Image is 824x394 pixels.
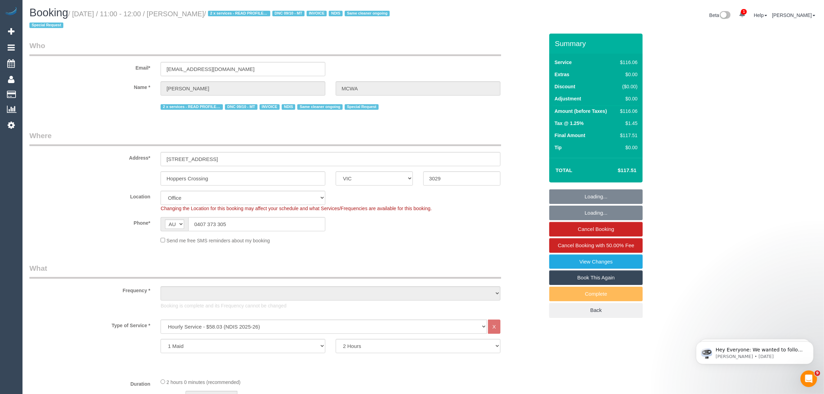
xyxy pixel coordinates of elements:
input: Phone* [188,217,325,231]
img: Automaid Logo [4,7,18,17]
label: Phone* [24,217,155,226]
div: $116.06 [617,108,637,115]
label: Address* [24,152,155,161]
label: Discount [554,83,575,90]
span: INVOICE [260,104,280,110]
legend: What [29,263,501,279]
label: Tax @ 1.25% [554,120,583,127]
span: 2 x services - READ PROFILE NOTES [161,104,223,110]
span: Special Request [345,104,379,110]
p: Message from Ellie, sent 2d ago [30,27,119,33]
span: / [29,10,392,29]
a: Back [549,303,643,317]
label: Adjustment [554,95,581,102]
label: Tip [554,144,562,151]
a: 1 [735,7,749,22]
span: DNC 09/10 - MT [225,104,257,110]
legend: Who [29,41,501,56]
div: $0.00 [617,144,637,151]
span: Send me free SMS reminders about my booking [166,238,270,243]
a: Beta [709,12,731,18]
label: Location [24,191,155,200]
label: Name * [24,81,155,91]
span: NDIS [329,11,342,16]
a: Cancel Booking with 50.00% Fee [549,238,643,253]
small: / [DATE] / 11:00 - 12:00 / [PERSON_NAME] [29,10,392,29]
iframe: Intercom live chat [800,370,817,387]
span: Changing the Location for this booking may affect your schedule and what Services/Frequencies are... [161,206,432,211]
strong: Total [555,167,572,173]
h3: Summary [555,39,639,47]
div: $0.00 [617,71,637,78]
a: Cancel Booking [549,222,643,236]
span: INVOICE [307,11,327,16]
span: Same cleaner ongoing [297,104,343,110]
a: [PERSON_NAME] [772,12,815,18]
div: $117.51 [617,132,637,139]
p: Booking is complete and its Frequency cannot be changed [161,302,500,309]
label: Amount (before Taxes) [554,108,607,115]
input: Suburb* [161,171,325,186]
label: Final Amount [554,132,585,139]
input: Email* [161,62,325,76]
legend: Where [29,131,501,146]
span: DNC 09/10 - MT [272,11,305,16]
span: 1 [741,9,747,15]
div: $116.06 [617,59,637,66]
span: Same cleaner ongoing [345,11,390,16]
input: Last Name* [336,81,500,96]
label: Duration [24,378,155,387]
label: Email* [24,62,155,71]
h4: $117.51 [597,168,636,173]
span: 9 [815,370,820,376]
input: First Name* [161,81,325,96]
label: Extras [554,71,569,78]
label: Frequency * [24,285,155,294]
a: View Changes [549,254,643,269]
a: Help [754,12,767,18]
span: Hey Everyone: We wanted to follow up and let you know we have been closely monitoring the account... [30,20,118,95]
span: 2 hours 0 minutes (recommended) [166,379,241,385]
div: $1.45 [617,120,637,127]
div: $0.00 [617,95,637,102]
span: Cancel Booking with 50.00% Fee [558,242,634,248]
span: 2 x services - READ PROFILE NOTES [208,11,270,16]
label: Type of Service * [24,320,155,329]
label: Service [554,59,572,66]
div: ($0.00) [617,83,637,90]
a: Book This Again [549,270,643,285]
span: NDIS [282,104,295,110]
span: Booking [29,7,68,19]
span: Special Request [29,23,63,28]
iframe: Intercom notifications message [686,327,824,375]
input: Post Code* [423,171,500,186]
img: New interface [719,11,731,20]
